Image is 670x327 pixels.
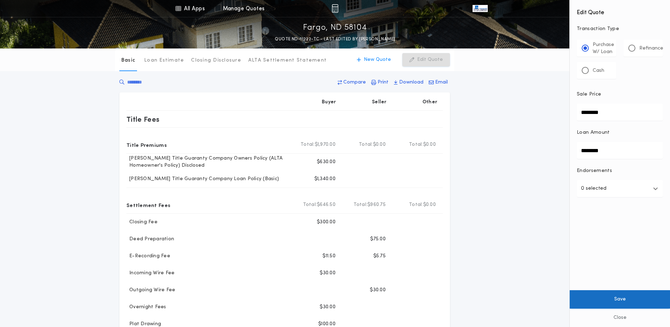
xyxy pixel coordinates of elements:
[435,79,448,86] p: Email
[417,56,443,63] p: Edit Quote
[126,270,174,277] p: Incoming Wire Fee
[367,201,386,208] span: $960.75
[343,79,366,86] p: Compare
[275,36,395,43] p: QUOTE ND-11222-TC - LAST EDITED BY [PERSON_NAME]
[364,56,391,63] p: New Quote
[570,290,670,309] button: Save
[427,76,450,89] button: Email
[577,91,601,98] p: Sale Price
[392,76,426,89] button: Download
[593,41,614,56] p: Purchase W/ Loan
[248,57,327,64] p: ALTA Settlement Statement
[126,236,174,243] p: Deed Preparation
[317,159,336,166] p: $630.00
[126,114,160,125] p: Title Fees
[378,79,389,86] p: Print
[303,201,317,208] b: Total:
[315,141,336,148] span: $1,970.00
[409,201,423,208] b: Total:
[473,5,487,12] img: vs-icon
[191,57,241,64] p: Closing Disclosure
[126,155,291,169] p: [PERSON_NAME] Title Guaranty Company Owners Policy (ALTA Homeowner's Policy) Disclosed
[577,129,610,136] p: Loan Amount
[317,201,336,208] span: $646.50
[577,25,663,33] p: Transaction Type
[373,141,386,148] span: $0.00
[373,253,386,260] p: $5.75
[126,287,175,294] p: Outgoing Wire Fee
[369,76,391,89] button: Print
[577,142,663,159] input: Loan Amount
[336,76,368,89] button: Compare
[317,219,336,226] p: $300.00
[593,67,604,74] p: Cash
[423,201,436,208] span: $0.00
[301,141,315,148] b: Total:
[126,199,170,211] p: Settlement Fees
[423,141,436,148] span: $0.00
[409,141,423,148] b: Total:
[126,176,279,183] p: [PERSON_NAME] Title Guaranty Company Loan Policy (Basic)
[372,99,387,106] p: Seller
[144,57,184,64] p: Loan Estimate
[577,104,663,121] input: Sale Price
[581,184,606,193] p: 0 selected
[126,139,167,150] p: Title Premiums
[126,304,166,311] p: Overnight Fees
[359,141,373,148] b: Total:
[332,4,338,13] img: img
[121,57,135,64] p: Basic
[639,45,663,52] p: Refinance
[570,309,670,327] button: Close
[399,79,423,86] p: Download
[322,253,336,260] p: $11.50
[314,176,336,183] p: $1,340.00
[577,4,663,17] h4: Edit Quote
[577,167,663,174] p: Endorsements
[354,201,368,208] b: Total:
[350,53,398,67] button: New Quote
[322,99,336,106] p: Buyer
[320,270,336,277] p: $30.00
[370,287,386,294] p: $30.00
[422,99,437,106] p: Other
[126,253,170,260] p: E-Recording Fee
[370,236,386,243] p: $75.00
[303,22,367,34] p: Fargo, ND 58104
[320,304,336,311] p: $30.00
[577,180,663,197] button: 0 selected
[402,53,450,67] button: Edit Quote
[126,219,158,226] p: Closing Fee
